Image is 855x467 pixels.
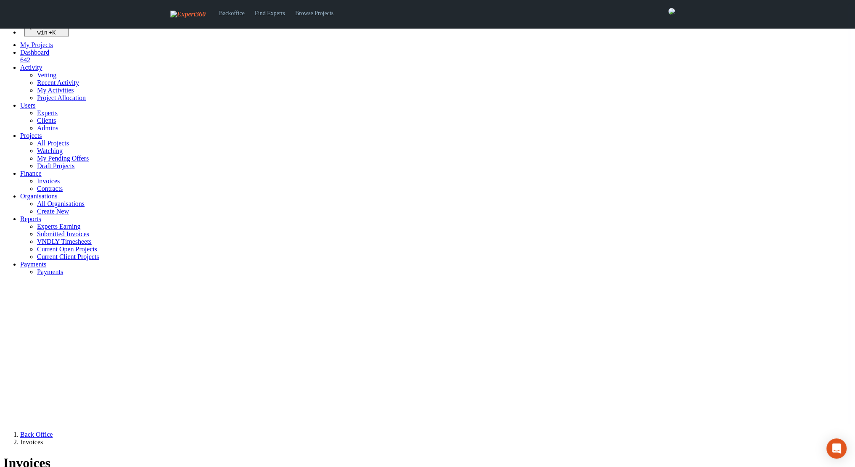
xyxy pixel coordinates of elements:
[170,11,206,18] img: Expert360
[37,140,69,147] a: All Projects
[20,193,58,200] a: Organisations
[826,438,847,459] div: Open Intercom Messenger
[37,177,60,185] a: Invoices
[37,268,63,275] a: Payments
[20,64,42,71] a: Activity
[37,147,63,154] a: Watching
[37,253,99,260] a: Current Client Projects
[37,79,79,86] a: Recent Activity
[37,71,56,79] a: Vetting
[37,109,58,116] a: Experts
[37,223,81,230] a: Experts Earning
[37,185,63,192] a: Contracts
[20,438,852,446] li: Invoices
[20,49,852,64] a: Dashboard 642
[37,29,48,36] kbd: win
[20,41,53,48] a: My Projects
[37,200,85,207] a: All Organisations
[52,29,56,36] kbd: K
[37,208,69,215] a: Create New
[20,49,49,56] span: Dashboard
[20,102,35,109] a: Users
[668,8,675,15] img: 935ce8ac-f316-4114-b08e-38e80b8d5922-normal.jpeg
[20,132,42,139] a: Projects
[20,261,46,268] a: Payments
[20,170,42,177] a: Finance
[37,155,89,162] a: My Pending Offers
[20,431,53,438] a: Back Office
[37,87,74,94] a: My Activities
[37,117,56,124] a: Clients
[28,29,65,36] div: +
[37,238,92,245] a: VNDLY Timesheets
[20,215,41,222] a: Reports
[37,94,86,101] a: Project Allocation
[37,162,74,169] a: Draft Projects
[20,56,30,63] span: 642
[24,22,69,37] button: Quick search... win +K
[37,124,58,132] a: Admins
[37,230,89,237] a: Submitted Invoices
[37,245,97,253] a: Current Open Projects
